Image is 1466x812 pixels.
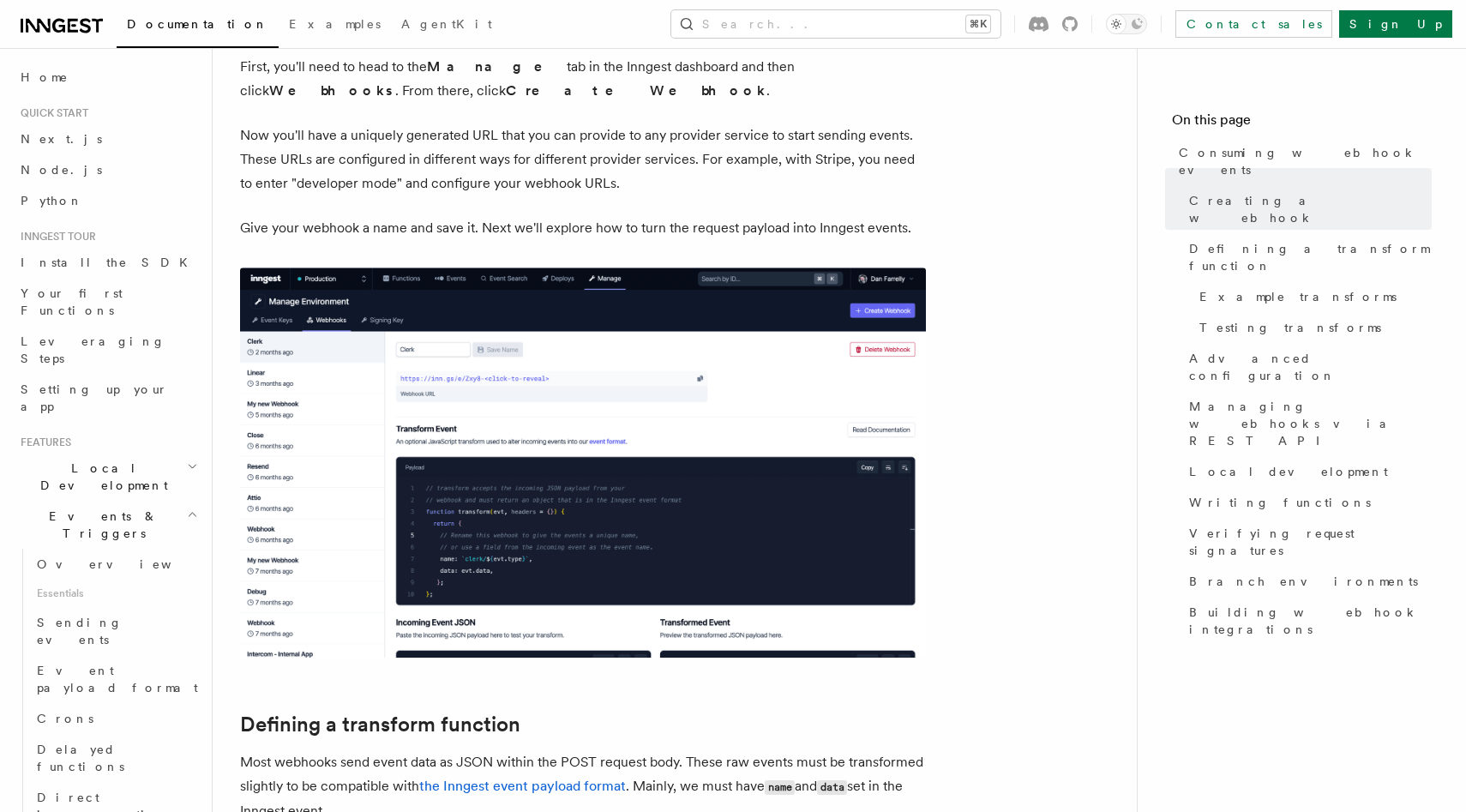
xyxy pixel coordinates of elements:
a: Defining a transform function [1182,233,1432,281]
a: Overview [30,549,201,580]
span: Sending events [37,616,123,647]
button: Search...⌘K [671,10,1000,38]
a: Branch environments [1182,566,1432,597]
span: Node.js [21,163,102,177]
a: AgentKit [391,5,502,46]
span: Event payload format [37,664,198,695]
span: Inngest tour [14,230,96,244]
span: Example transforms [1199,288,1397,305]
a: Event payload format [30,655,201,703]
span: Documentation [127,17,268,31]
p: Give your webhook a name and save it. Next we'll explore how to turn the request payload into Inn... [240,216,926,240]
span: Branch environments [1189,573,1418,590]
a: Building webhook integrations [1182,597,1432,645]
span: Your first Functions [21,286,123,317]
strong: Manage [427,58,567,75]
a: Sending events [30,607,201,655]
a: Writing functions [1182,487,1432,518]
a: the Inngest event payload format [419,778,626,794]
span: Home [21,69,69,86]
a: Verifying request signatures [1182,518,1432,566]
strong: Create Webhook [506,82,766,99]
a: Example transforms [1193,281,1432,312]
h4: On this page [1172,110,1432,137]
span: Local Development [14,460,187,494]
a: Node.js [14,154,201,185]
span: Examples [289,17,381,31]
span: Essentials [30,580,201,607]
span: Next.js [21,132,102,146]
span: Building webhook integrations [1189,604,1432,638]
a: Examples [279,5,391,46]
span: Install the SDK [21,256,198,269]
a: Your first Functions [14,278,201,326]
a: Defining a transform function [240,713,520,737]
span: Setting up your app [21,382,168,413]
button: Events & Triggers [14,501,201,549]
span: Advanced configuration [1189,350,1432,384]
span: Crons [37,712,93,725]
a: Consuming webhook events [1172,137,1432,185]
code: name [765,780,795,795]
button: Toggle dark mode [1106,14,1147,34]
span: Local development [1189,463,1388,480]
a: Creating a webhook [1182,185,1432,233]
a: Setting up your app [14,374,201,422]
span: Consuming webhook events [1179,144,1432,178]
span: Writing functions [1189,494,1371,511]
span: AgentKit [401,17,492,31]
img: Inngest dashboard showing a newly created webhook [240,268,926,658]
a: Documentation [117,5,279,48]
span: Verifying request signatures [1189,525,1432,559]
a: Next.js [14,123,201,154]
a: Python [14,185,201,216]
p: Now you'll have a uniquely generated URL that you can provide to any provider service to start se... [240,123,926,195]
a: Local development [1182,456,1432,487]
a: Home [14,62,201,93]
span: Managing webhooks via REST API [1189,398,1432,449]
button: Local Development [14,453,201,501]
span: Defining a transform function [1189,240,1432,274]
p: First, you'll need to head to the tab in the Inngest dashboard and then click . From there, click . [240,55,926,103]
span: Python [21,194,83,208]
strong: Webhooks [269,82,395,99]
span: Events & Triggers [14,508,187,542]
a: Sign Up [1339,10,1452,38]
span: Features [14,436,71,449]
a: Advanced configuration [1182,343,1432,391]
span: Overview [37,557,213,571]
a: Leveraging Steps [14,326,201,374]
a: Contact sales [1175,10,1332,38]
a: Testing transforms [1193,312,1432,343]
a: Install the SDK [14,247,201,278]
a: Delayed functions [30,734,201,782]
span: Delayed functions [37,743,124,773]
a: Crons [30,703,201,734]
span: Testing transforms [1199,319,1381,336]
a: Managing webhooks via REST API [1182,391,1432,456]
span: Leveraging Steps [21,334,165,365]
code: data [817,780,847,795]
kbd: ⌘K [966,15,990,33]
span: Creating a webhook [1189,192,1432,226]
span: Quick start [14,106,88,120]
